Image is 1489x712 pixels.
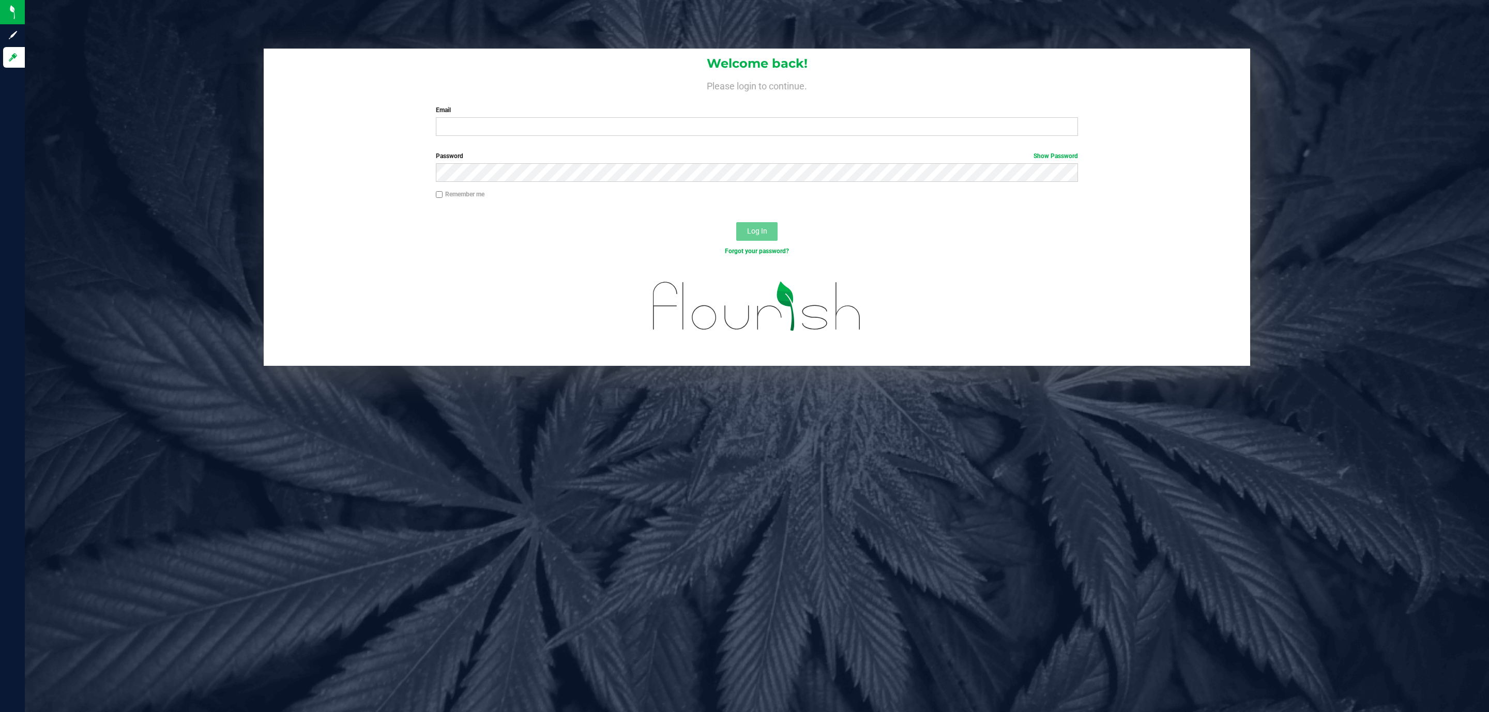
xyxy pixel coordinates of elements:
[264,57,1250,70] h1: Welcome back!
[436,105,1078,115] label: Email
[264,79,1250,91] h4: Please login to continue.
[436,191,443,198] input: Remember me
[747,227,767,235] span: Log In
[736,222,778,241] button: Log In
[436,152,463,160] span: Password
[8,52,18,63] inline-svg: Log in
[725,247,789,255] a: Forgot your password?
[1034,152,1078,160] a: Show Password
[436,190,484,199] label: Remember me
[634,267,880,346] img: flourish_logo.svg
[8,30,18,40] inline-svg: Sign up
